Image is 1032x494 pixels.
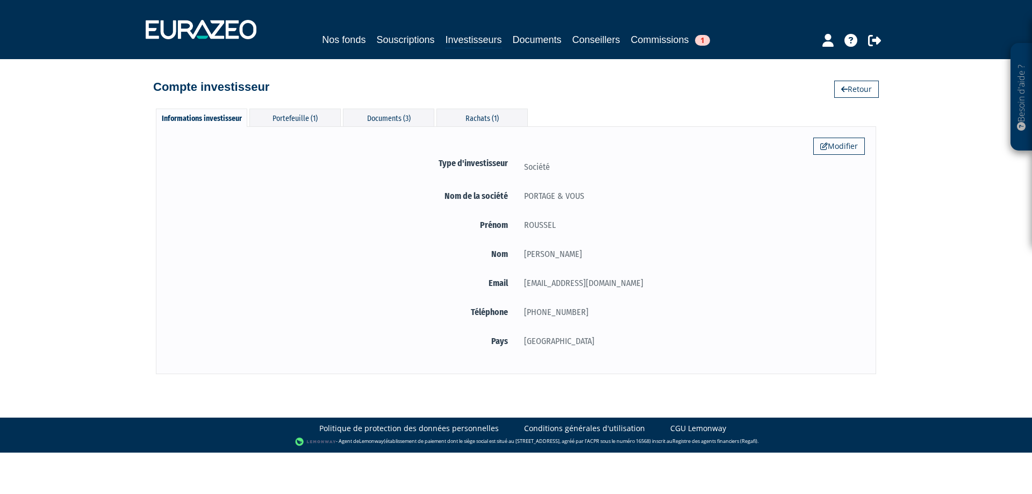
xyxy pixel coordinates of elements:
div: PORTAGE & VOUS [516,189,865,203]
a: Documents [513,32,562,47]
a: Commissions1 [631,32,710,47]
div: Portefeuille (1) [249,109,341,126]
div: Documents (3) [343,109,434,126]
h4: Compte investisseur [153,81,269,94]
a: Registre des agents financiers (Regafi) [672,438,757,445]
a: Nos fonds [322,32,365,47]
div: - Agent de (établissement de paiement dont le siège social est situé au [STREET_ADDRESS], agréé p... [11,436,1021,447]
label: Email [167,276,516,290]
div: [GEOGRAPHIC_DATA] [516,334,865,348]
label: Type d'investisseur [167,156,516,170]
a: Investisseurs [445,32,501,49]
label: Prénom [167,218,516,232]
div: [EMAIL_ADDRESS][DOMAIN_NAME] [516,276,865,290]
p: Besoin d'aide ? [1015,49,1028,146]
div: ROUSSEL [516,218,865,232]
a: Politique de protection des données personnelles [319,423,499,434]
img: logo-lemonway.png [295,436,336,447]
a: Conditions générales d'utilisation [524,423,645,434]
div: Société [516,160,865,174]
label: Nom de la société [167,189,516,203]
img: 1732889491-logotype_eurazeo_blanc_rvb.png [146,20,256,39]
span: 1 [695,35,710,46]
a: Conseillers [572,32,620,47]
a: CGU Lemonway [670,423,726,434]
a: Souscriptions [376,32,434,47]
a: Modifier [813,138,865,155]
div: Informations investisseur [156,109,247,127]
label: Nom [167,247,516,261]
label: Téléphone [167,305,516,319]
div: [PERSON_NAME] [516,247,865,261]
div: Rachats (1) [436,109,528,126]
div: [PHONE_NUMBER] [516,305,865,319]
a: Retour [834,81,879,98]
label: Pays [167,334,516,348]
a: Lemonway [359,438,384,445]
